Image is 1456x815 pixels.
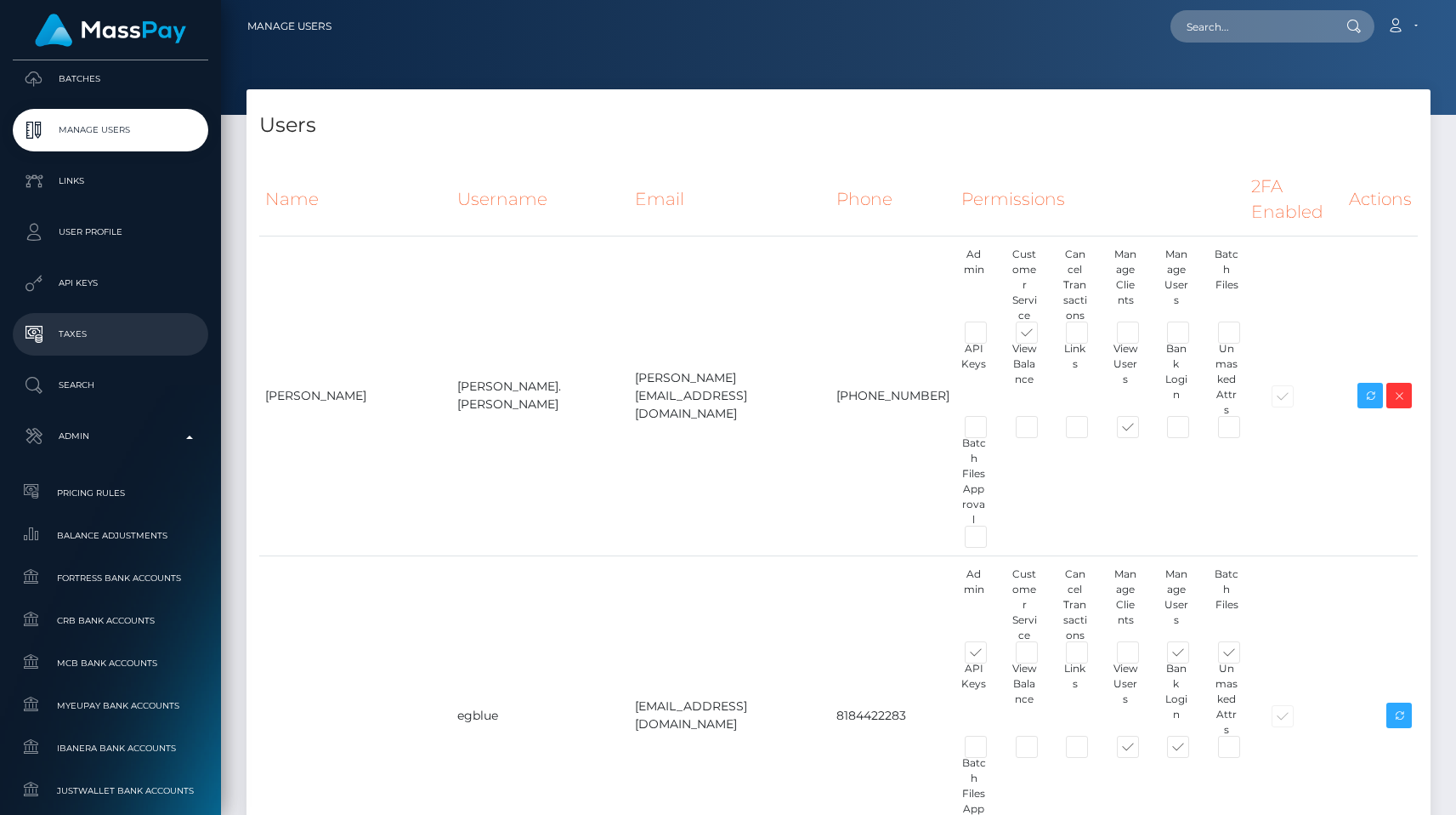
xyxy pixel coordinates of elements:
[20,738,201,758] span: Ibanera Bank Accounts
[1343,163,1418,236] th: Actions
[20,611,201,630] span: CRB Bank Accounts
[13,415,208,458] a: Admin
[20,66,201,92] p: Batches
[259,163,451,236] th: Name
[830,236,955,556] td: [PHONE_NUMBER]
[13,772,208,809] a: JustWallet Bank Accounts
[13,211,208,254] a: User Profile
[1170,10,1330,43] input: Search...
[1202,567,1253,643] div: Batch Files
[13,517,208,554] a: Balance Adjustments
[1151,247,1202,323] div: Manage Users
[1050,247,1101,323] div: Cancel Transactions
[1050,341,1101,418] div: Links
[830,163,955,236] th: Phone
[13,109,208,151] a: Manage Users
[13,730,208,767] a: Ibanera Bank Accounts
[20,424,201,449] p: Admin
[259,236,451,556] td: [PERSON_NAME]
[13,560,208,596] a: Fortress Bank Accounts
[13,602,208,639] a: CRB Bank Accounts
[1202,341,1253,418] div: Unmasked Attrs
[13,262,208,305] a: API Keys
[1101,661,1152,738] div: View Users
[20,168,201,194] p: Links
[13,645,208,681] a: MCB Bank Accounts
[955,163,1245,236] th: Permissions
[20,483,201,503] span: Pricing Rules
[1050,661,1101,738] div: Links
[949,341,1000,418] div: API Keys
[13,58,208,100] a: Batches
[247,9,331,44] a: Manage Users
[13,687,208,724] a: MyEUPay Bank Accounts
[259,111,1418,140] h4: Users
[20,322,201,347] p: Taxes
[949,567,1000,643] div: Admin
[1202,661,1253,738] div: Unmasked Attrs
[20,373,201,398] p: Search
[451,236,629,556] td: [PERSON_NAME].[PERSON_NAME]
[20,117,201,143] p: Manage Users
[20,781,201,801] span: JustWallet Bank Accounts
[20,526,201,545] span: Balance Adjustments
[1000,247,1051,323] div: Customer Service
[20,219,201,245] p: User Profile
[1151,567,1202,643] div: Manage Users
[1245,163,1343,236] th: 2FA Enabled
[949,247,1000,323] div: Admin
[20,653,201,673] span: MCB Bank Accounts
[451,163,629,236] th: Username
[1000,567,1051,643] div: Customer Service
[35,14,186,47] img: MassPay Logo
[13,160,208,202] a: Links
[1101,567,1152,643] div: Manage Clients
[1050,567,1101,643] div: Cancel Transactions
[1101,247,1152,323] div: Manage Clients
[629,163,830,236] th: Email
[20,568,201,588] span: Fortress Bank Accounts
[949,436,1000,527] div: Batch Files Approval
[629,236,830,556] td: [PERSON_NAME][EMAIL_ADDRESS][DOMAIN_NAME]
[1202,247,1253,323] div: Batch Files
[1151,661,1202,738] div: Bank Login
[13,475,208,511] a: Pricing Rules
[1000,661,1051,738] div: View Balance
[20,271,201,296] p: API Keys
[1000,341,1051,418] div: View Balance
[13,313,208,356] a: Taxes
[1151,341,1202,418] div: Bank Login
[20,696,201,715] span: MyEUPay Bank Accounts
[949,661,1000,738] div: API Keys
[13,364,208,407] a: Search
[1101,341,1152,418] div: View Users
